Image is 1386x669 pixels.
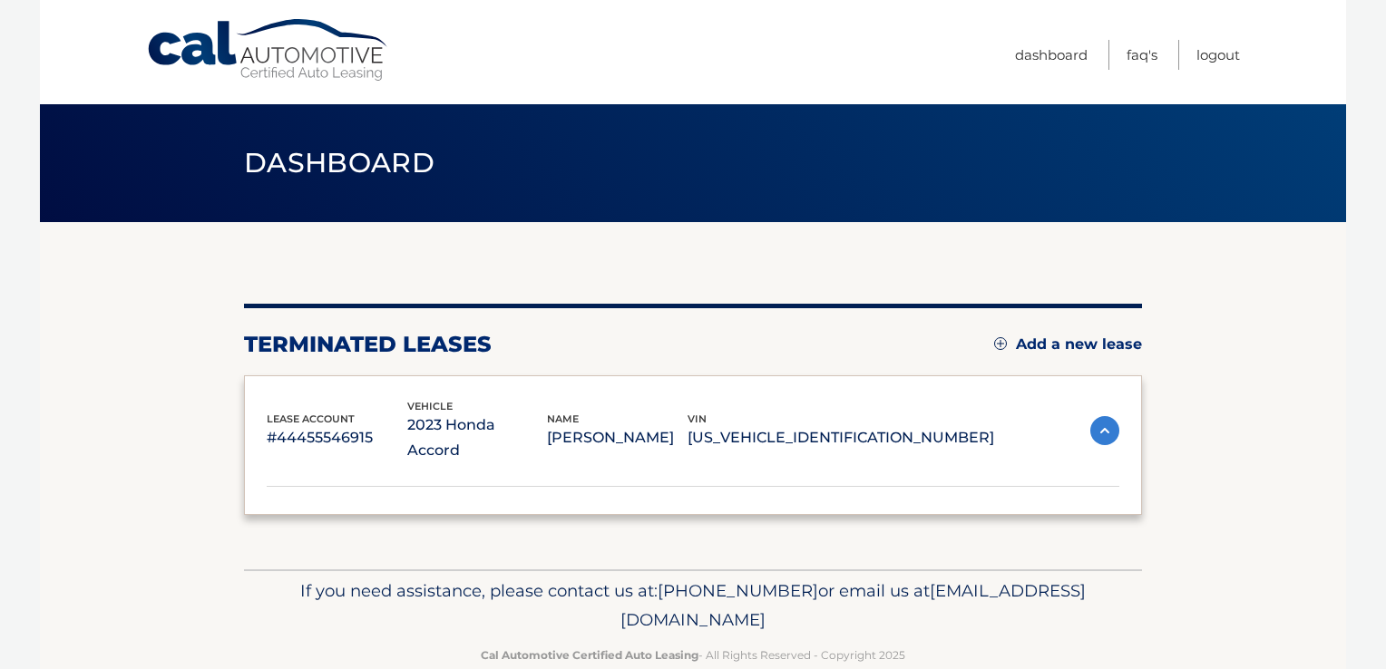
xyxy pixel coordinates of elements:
[994,335,1142,354] a: Add a new lease
[994,337,1007,350] img: add.svg
[1196,40,1240,70] a: Logout
[688,412,707,425] span: vin
[688,425,994,451] p: [US_VEHICLE_IDENTIFICATION_NUMBER]
[1127,40,1157,70] a: FAQ's
[1015,40,1088,70] a: Dashboard
[244,146,434,179] span: Dashboard
[481,648,698,662] strong: Cal Automotive Certified Auto Leasing
[547,425,688,451] p: [PERSON_NAME]
[1090,416,1119,445] img: accordion-active.svg
[256,645,1130,664] p: - All Rights Reserved - Copyright 2025
[547,412,579,425] span: name
[658,580,818,601] span: [PHONE_NUMBER]
[620,580,1086,630] span: [EMAIL_ADDRESS][DOMAIN_NAME]
[407,412,548,463] p: 2023 Honda Accord
[267,412,355,425] span: lease account
[146,18,391,82] a: Cal Automotive
[267,425,407,451] p: #44455546915
[407,400,453,412] span: vehicle
[244,331,492,358] h2: terminated leases
[256,577,1130,635] p: If you need assistance, please contact us at: or email us at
